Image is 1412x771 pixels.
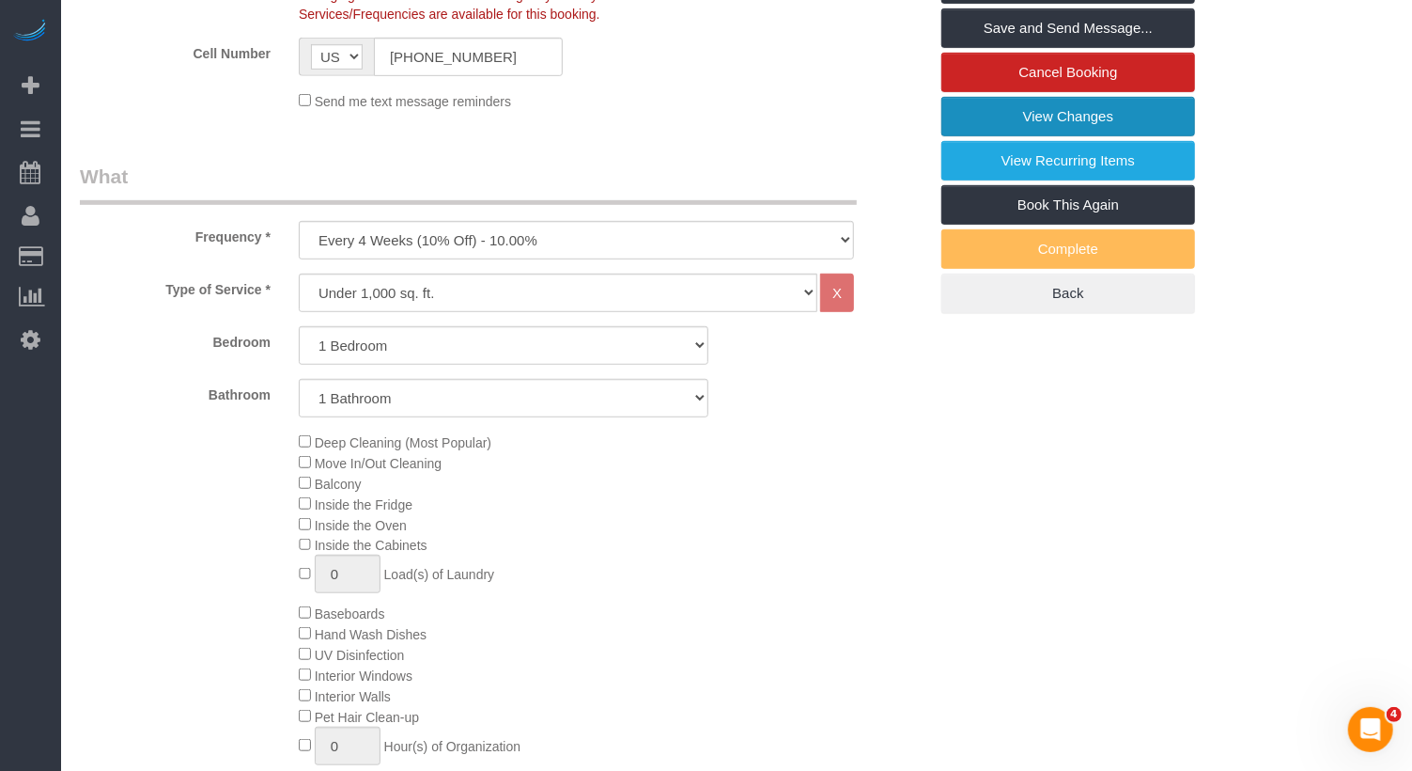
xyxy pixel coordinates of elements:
span: Pet Hair Clean-up [315,710,419,725]
label: Bedroom [66,326,285,352]
img: Automaid Logo [11,19,49,45]
span: 4 [1387,707,1402,722]
a: Book This Again [941,185,1195,225]
input: Cell Number [374,38,563,76]
iframe: Intercom live chat [1348,707,1393,752]
span: Send me text message reminders [315,94,511,109]
legend: What [80,163,857,205]
span: Hand Wash Dishes [315,627,427,642]
span: Inside the Fridge [315,497,412,512]
span: Interior Walls [315,689,391,704]
span: Hour(s) of Organization [384,739,521,754]
span: Move In/Out Cleaning [315,456,442,471]
span: Inside the Cabinets [315,538,427,553]
span: Inside the Oven [315,518,407,533]
span: Balcony [315,477,362,492]
label: Cell Number [66,38,285,63]
a: Back [941,274,1195,313]
a: Save and Send Message... [941,8,1195,48]
label: Type of Service * [66,274,285,299]
span: Load(s) of Laundry [384,567,495,582]
span: Baseboards [315,606,385,622]
span: Interior Windows [315,669,412,684]
a: View Recurring Items [941,141,1195,181]
label: Bathroom [66,379,285,404]
span: Deep Cleaning (Most Popular) [315,435,491,450]
a: View Changes [941,97,1195,136]
a: Cancel Booking [941,53,1195,92]
label: Frequency * [66,221,285,246]
span: UV Disinfection [315,648,405,663]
